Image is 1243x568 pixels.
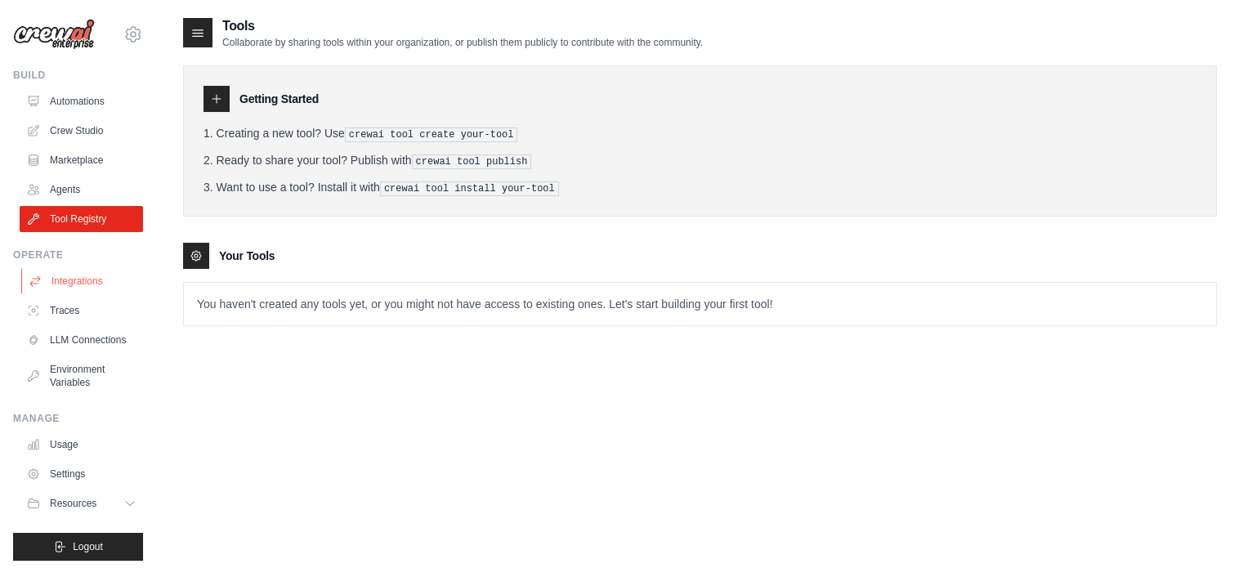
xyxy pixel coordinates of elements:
[203,152,1196,169] li: Ready to share your tool? Publish with
[203,179,1196,196] li: Want to use a tool? Install it with
[13,248,143,262] div: Operate
[219,248,275,264] h3: Your Tools
[20,461,143,487] a: Settings
[20,147,143,173] a: Marketplace
[20,88,143,114] a: Automations
[13,533,143,561] button: Logout
[203,125,1196,142] li: Creating a new tool? Use
[21,268,145,294] a: Integrations
[380,181,559,196] pre: crewai tool install your-tool
[345,127,518,142] pre: crewai tool create your-tool
[20,297,143,324] a: Traces
[20,490,143,517] button: Resources
[20,118,143,144] a: Crew Studio
[184,283,1216,325] p: You haven't created any tools yet, or you might not have access to existing ones. Let's start bui...
[13,69,143,82] div: Build
[222,16,703,36] h2: Tools
[20,327,143,353] a: LLM Connections
[239,91,319,107] h3: Getting Started
[222,36,703,49] p: Collaborate by sharing tools within your organization, or publish them publicly to contribute wit...
[20,356,143,396] a: Environment Variables
[73,540,103,553] span: Logout
[20,432,143,458] a: Usage
[20,206,143,232] a: Tool Registry
[20,177,143,203] a: Agents
[13,412,143,425] div: Manage
[412,154,532,169] pre: crewai tool publish
[13,19,95,50] img: Logo
[50,497,96,510] span: Resources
